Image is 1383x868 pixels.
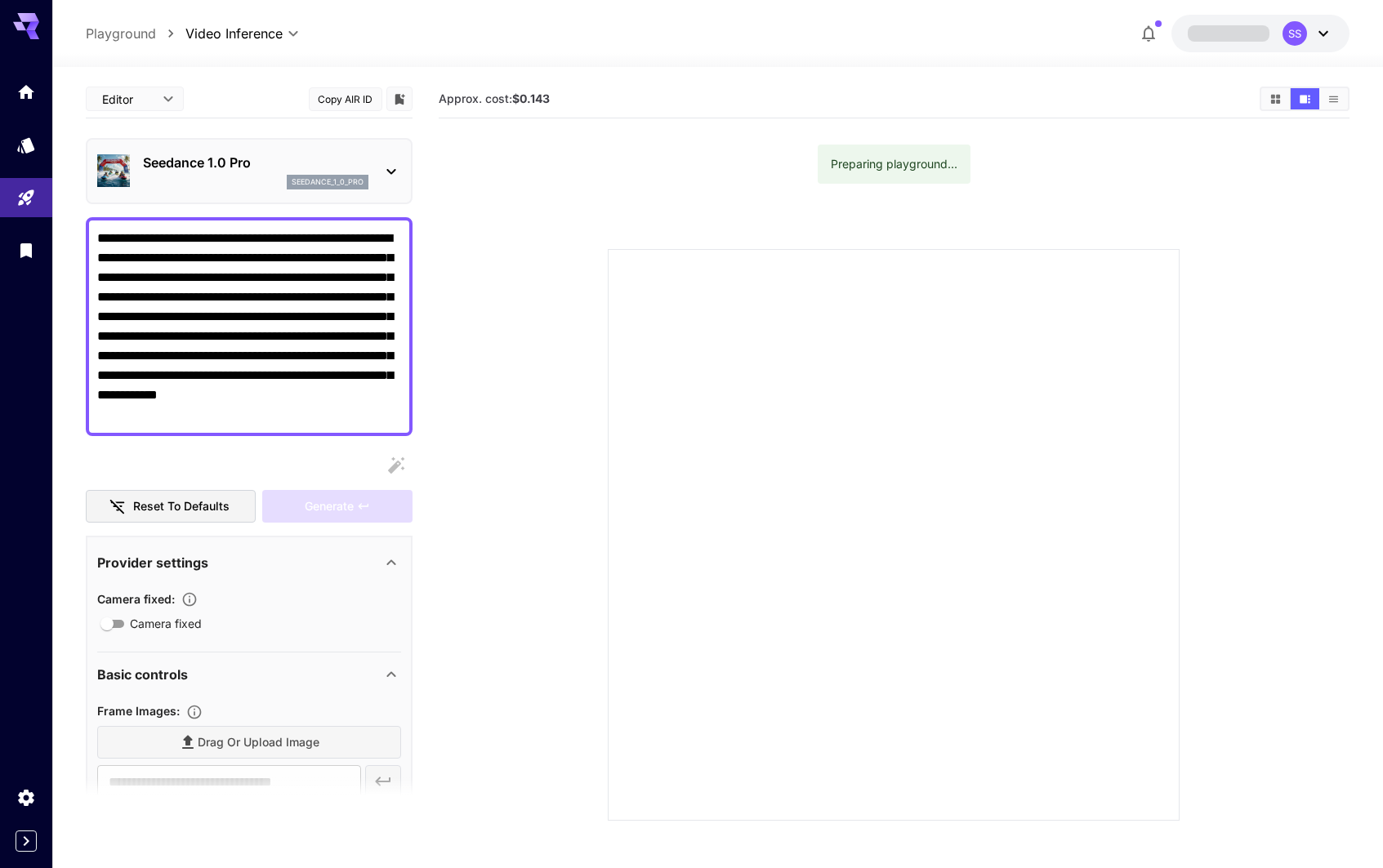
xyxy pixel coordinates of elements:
[86,24,185,43] nav: breadcrumb
[16,188,36,208] div: Playground
[97,655,401,694] div: Basic controls
[292,176,364,188] p: seedance_1_0_pro
[392,89,407,109] button: Add to library
[16,135,36,155] div: Models
[143,153,368,172] p: Seedance 1.0 Pro
[1260,87,1350,111] div: Show media in grid viewShow media in video viewShow media in list view
[97,146,401,196] div: Seedance 1.0 Proseedance_1_0_pro
[16,787,36,808] div: Settings
[1261,88,1290,109] button: Show media in grid view
[86,24,156,43] a: Playground
[309,87,382,111] button: Copy AIR ID
[185,24,283,43] span: Video Inference
[97,553,208,572] p: Provider settings
[97,592,175,606] span: Camera fixed :
[1171,15,1350,52] button: SS
[512,91,550,105] b: $0.143
[102,91,153,108] span: Editor
[1319,88,1348,109] button: Show media in list view
[16,240,36,260] div: Library
[1283,21,1307,46] div: SS
[180,704,209,720] button: Upload frame images.
[831,149,957,179] div: Preparing playground...
[86,490,256,523] button: Reset to defaults
[130,615,202,632] span: Camera fixed
[97,665,188,684] p: Basic controls
[16,82,36,102] div: Home
[16,830,37,852] button: Expand sidebar
[97,704,180,718] span: Frame Images :
[439,91,550,105] span: Approx. cost:
[97,543,401,582] div: Provider settings
[1291,88,1319,109] button: Show media in video view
